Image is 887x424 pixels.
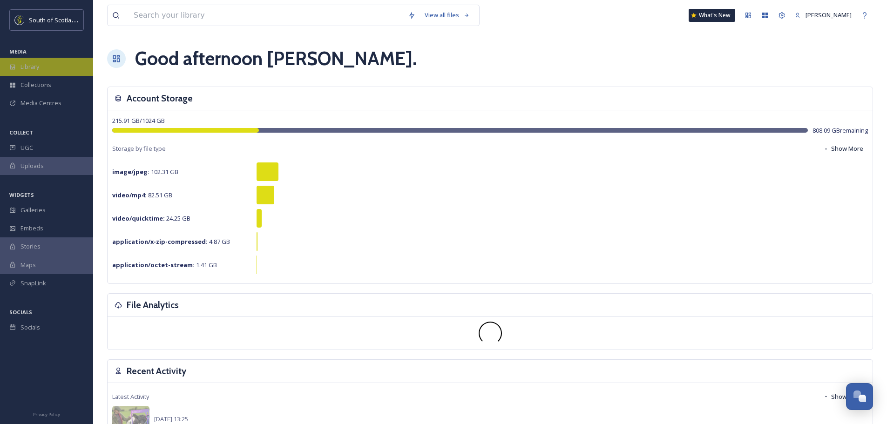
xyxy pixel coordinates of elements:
[9,48,27,55] span: MEDIA
[790,6,856,24] a: [PERSON_NAME]
[112,144,166,153] span: Storage by file type
[15,15,24,25] img: images.jpeg
[112,392,149,401] span: Latest Activity
[33,408,60,419] a: Privacy Policy
[112,261,217,269] span: 1.41 GB
[112,237,230,246] span: 4.87 GB
[20,279,46,288] span: SnapLink
[420,6,474,24] a: View all files
[112,214,165,222] strong: video/quicktime :
[20,162,44,170] span: Uploads
[20,143,33,152] span: UGC
[20,206,46,215] span: Galleries
[819,388,868,406] button: Show More
[33,411,60,417] span: Privacy Policy
[29,15,135,24] span: South of Scotland Destination Alliance
[20,224,43,233] span: Embeds
[112,168,178,176] span: 102.31 GB
[9,191,34,198] span: WIDGETS
[20,81,51,89] span: Collections
[127,298,179,312] h3: File Analytics
[20,323,40,332] span: Socials
[112,214,190,222] span: 24.25 GB
[127,364,186,378] h3: Recent Activity
[112,168,149,176] strong: image/jpeg :
[819,140,868,158] button: Show More
[112,191,147,199] strong: video/mp4 :
[9,129,33,136] span: COLLECT
[689,9,735,22] a: What's New
[154,415,188,423] span: [DATE] 13:25
[112,237,208,246] strong: application/x-zip-compressed :
[846,383,873,410] button: Open Chat
[9,309,32,316] span: SOCIALS
[135,45,417,73] h1: Good afternoon [PERSON_NAME] .
[813,126,868,135] span: 808.09 GB remaining
[127,92,193,105] h3: Account Storage
[806,11,852,19] span: [PERSON_NAME]
[20,99,61,108] span: Media Centres
[112,116,165,125] span: 215.91 GB / 1024 GB
[20,242,41,251] span: Stories
[20,261,36,269] span: Maps
[129,5,403,26] input: Search your library
[112,261,195,269] strong: application/octet-stream :
[112,191,172,199] span: 82.51 GB
[20,62,39,71] span: Library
